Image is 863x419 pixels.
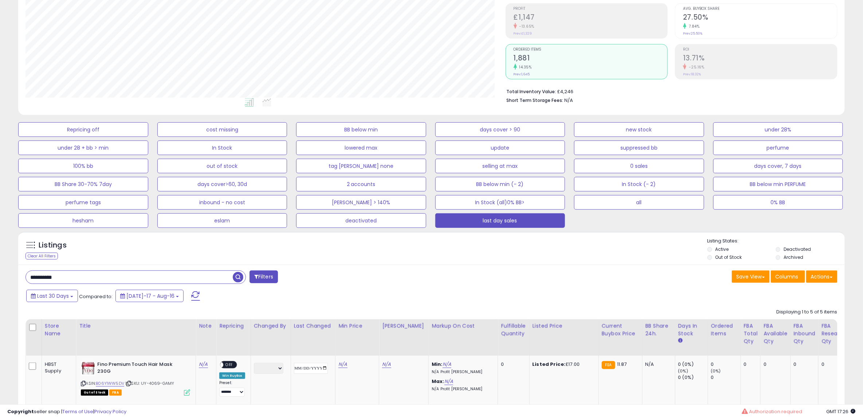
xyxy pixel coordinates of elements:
[514,48,668,52] span: Ordered Items
[296,195,426,210] button: [PERSON_NAME] > 140%
[81,361,95,376] img: 51HgJE2WgwL._SL40_.jpg
[713,195,843,210] button: 0% BB
[126,292,174,300] span: [DATE]-17 - Aug-16
[514,7,668,11] span: Profit
[678,322,705,337] div: Days In Stock
[784,246,811,252] label: Deactivated
[764,361,785,368] div: 0
[574,141,704,155] button: suppressed bb
[533,322,596,330] div: Listed Price
[602,322,639,337] div: Current Buybox Price
[683,72,701,76] small: Prev: 18.32%
[435,213,565,228] button: last day sales
[432,387,492,392] p: N/A Profit [PERSON_NAME]
[294,322,333,330] div: Last Changed
[776,273,799,280] span: Columns
[715,246,729,252] label: Active
[784,254,804,260] label: Archived
[296,159,426,173] button: tag [PERSON_NAME] none
[39,240,67,250] h5: Listings
[707,238,845,245] p: Listing States:
[382,322,425,330] div: [PERSON_NAME]
[744,322,758,345] div: FBA Total Qty
[678,368,689,374] small: (0%)
[574,195,704,210] button: all
[435,159,565,173] button: selling at max
[7,408,34,415] strong: Copyright
[45,322,73,337] div: Store Name
[219,372,245,379] div: Win BuyBox
[678,374,708,381] div: 0 (0%)
[199,361,208,368] a: N/A
[45,361,70,374] div: HBST Supply
[157,141,287,155] button: In Stock
[821,322,854,345] div: FBA Researching Qty
[711,361,741,368] div: 0
[432,369,492,375] p: N/A Profit [PERSON_NAME]
[574,177,704,191] button: In Stock (- 2)
[432,361,443,368] b: Min:
[565,97,573,104] span: N/A
[806,270,837,283] button: Actions
[157,177,287,191] button: days cover>60, 30d
[507,88,556,95] b: Total Inventory Value:
[683,54,837,64] h2: 13.71%
[37,292,69,300] span: Last 30 Days
[7,408,126,415] div: seller snap | |
[338,361,347,368] a: N/A
[296,141,426,155] button: lowered max
[157,213,287,228] button: eslam
[109,390,122,396] span: FBA
[678,361,708,368] div: 0 (0%)
[617,361,627,368] span: 11.87
[444,378,453,385] a: N/A
[18,122,148,137] button: Repricing off
[157,195,287,210] button: inbound - no cost
[291,319,336,356] th: CSV column name: cust_attr_1_Last Changed
[602,361,615,369] small: FBA
[533,361,566,368] b: Listed Price:
[821,361,852,368] div: 0
[678,337,683,344] small: Days In Stock.
[711,368,721,374] small: (0%)
[771,270,805,283] button: Columns
[686,64,705,70] small: -25.16%
[574,122,704,137] button: new stock
[713,122,843,137] button: under 28%
[157,159,287,173] button: out of stock
[501,322,526,337] div: Fulfillable Quantity
[435,177,565,191] button: BB below min (- 2)
[507,87,832,95] li: £4,246
[97,361,186,376] b: Fino Premium Touch Hair Mask 230G
[435,195,565,210] button: In Stock (all)0% BB>
[18,177,148,191] button: BB Share 30-70% 7day
[713,177,843,191] button: BB below min PERFUME
[79,322,193,330] div: Title
[81,361,190,395] div: ASIN:
[250,270,278,283] button: Filters
[744,361,755,368] div: 0
[219,380,245,397] div: Preset:
[432,378,444,385] b: Max:
[81,390,108,396] span: All listings that are currently out of stock and unavailable for purchase on Amazon
[533,361,593,368] div: £17.00
[514,54,668,64] h2: 1,881
[429,319,498,356] th: The percentage added to the cost of goods (COGS) that forms the calculator for Min & Max prices.
[711,374,741,381] div: 0
[514,31,532,36] small: Prev: £1,329
[517,24,535,29] small: -13.65%
[501,361,523,368] div: 0
[514,13,668,23] h2: £1,147
[827,408,856,415] span: 2025-09-16 17:26 GMT
[764,322,787,345] div: FBA Available Qty
[125,380,174,386] span: | SKU: UY-4069-GAMY
[646,361,670,368] div: N/A
[18,195,148,210] button: perfume tags
[646,322,672,337] div: BB Share 24h.
[18,141,148,155] button: under 28 + bb > min
[296,177,426,191] button: 2 accounts
[94,408,126,415] a: Privacy Policy
[115,290,184,302] button: [DATE]-17 - Aug-16
[26,290,78,302] button: Last 30 Days
[574,159,704,173] button: 0 sales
